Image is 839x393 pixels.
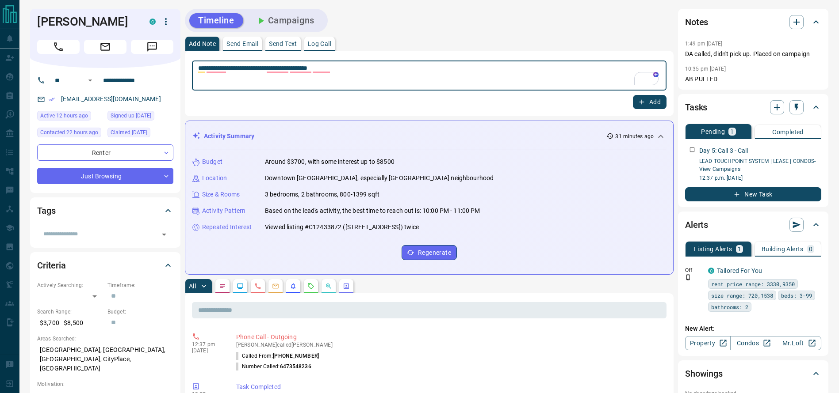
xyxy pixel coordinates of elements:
[685,66,726,72] p: 10:35 pm [DATE]
[290,283,297,290] svg: Listing Alerts
[107,128,173,140] div: Sun Oct 12 2025
[111,128,147,137] span: Claimed [DATE]
[685,218,708,232] h2: Alerts
[236,363,311,370] p: Number Called:
[37,258,66,272] h2: Criteria
[131,40,173,54] span: Message
[61,95,161,102] a: [EMAIL_ADDRESS][DOMAIN_NAME]
[699,146,748,155] p: Day 5: Call 3 - Call
[685,266,703,274] p: Off
[685,336,731,350] a: Property
[685,274,691,280] svg: Push Notification Only
[809,246,812,252] p: 0
[189,283,196,289] p: All
[730,336,776,350] a: Condos
[685,49,821,59] p: DA called, didn't pick up. Placed on campaign
[202,157,222,166] p: Budget
[107,308,173,316] p: Budget:
[37,380,173,388] p: Motivation:
[772,129,804,135] p: Completed
[685,187,821,201] button: New Task
[149,19,156,25] div: condos.ca
[699,158,816,172] a: LEAD TOUCHPOINT SYSTEM | LEASE | CONDOS- View Campaigns
[37,316,103,330] p: $3,700 - $8,500
[325,283,332,290] svg: Opportunities
[685,97,821,118] div: Tasks
[40,128,98,137] span: Contacted 22 hours ago
[265,190,379,199] p: 3 bedrooms, 2 bathrooms, 800-1399 sqft
[202,190,240,199] p: Size & Rooms
[37,128,103,140] div: Mon Oct 13 2025
[776,336,821,350] a: Mr.Loft
[202,223,252,232] p: Repeated Interest
[37,200,173,221] div: Tags
[701,128,725,135] p: Pending
[111,111,151,120] span: Signed up [DATE]
[85,75,96,86] button: Open
[49,96,55,102] svg: Email Verified
[685,324,821,333] p: New Alert:
[685,367,723,381] h2: Showings
[192,341,223,348] p: 12:37 pm
[730,128,734,135] p: 1
[192,128,666,144] div: Activity Summary31 minutes ago
[717,267,762,274] a: Tailored For You
[265,174,494,183] p: Downtown [GEOGRAPHIC_DATA], especially [GEOGRAPHIC_DATA] neighbourhood
[694,246,732,252] p: Listing Alerts
[711,302,748,311] span: bathrooms: 2
[615,132,654,140] p: 31 minutes ago
[273,353,319,359] span: [PHONE_NUMBER]
[307,283,314,290] svg: Requests
[189,41,216,47] p: Add Note
[685,15,708,29] h2: Notes
[308,41,331,47] p: Log Call
[265,206,480,215] p: Based on the lead's activity, the best time to reach out is: 10:00 PM - 11:00 PM
[711,291,773,300] span: size range: 720,1538
[685,75,821,84] p: AB PULLED
[37,335,173,343] p: Areas Searched:
[37,144,173,161] div: Renter
[202,206,245,215] p: Activity Pattern
[685,363,821,384] div: Showings
[633,95,667,109] button: Add
[236,342,663,348] p: [PERSON_NAME] called [PERSON_NAME]
[37,40,80,54] span: Call
[254,283,261,290] svg: Calls
[280,363,311,370] span: 6473548236
[84,40,126,54] span: Email
[40,111,88,120] span: Active 12 hours ago
[37,308,103,316] p: Search Range:
[37,255,173,276] div: Criteria
[37,168,173,184] div: Just Browsing
[204,132,254,141] p: Activity Summary
[343,283,350,290] svg: Agent Actions
[107,281,173,289] p: Timeframe:
[37,15,136,29] h1: [PERSON_NAME]
[202,174,227,183] p: Location
[189,13,243,28] button: Timeline
[762,246,804,252] p: Building Alerts
[247,13,323,28] button: Campaigns
[265,223,419,232] p: Viewed listing #C12433872 ([STREET_ADDRESS]) twice
[269,41,297,47] p: Send Text
[192,348,223,354] p: [DATE]
[236,333,663,342] p: Phone Call - Outgoing
[265,157,395,166] p: Around $3700, with some interest up to $8500
[685,100,707,114] h2: Tasks
[685,11,821,33] div: Notes
[402,245,457,260] button: Regenerate
[781,291,812,300] span: beds: 3-99
[685,214,821,235] div: Alerts
[37,204,55,218] h2: Tags
[37,281,103,289] p: Actively Searching:
[219,283,226,290] svg: Notes
[158,228,170,241] button: Open
[198,64,660,87] textarea: To enrich screen reader interactions, please activate Accessibility in Grammarly extension settings
[37,111,103,123] div: Mon Oct 13 2025
[236,382,663,392] p: Task Completed
[236,352,319,360] p: Called From:
[699,174,821,182] p: 12:37 p.m. [DATE]
[711,280,795,288] span: rent price range: 3330,9350
[685,41,723,47] p: 1:49 pm [DATE]
[708,268,714,274] div: condos.ca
